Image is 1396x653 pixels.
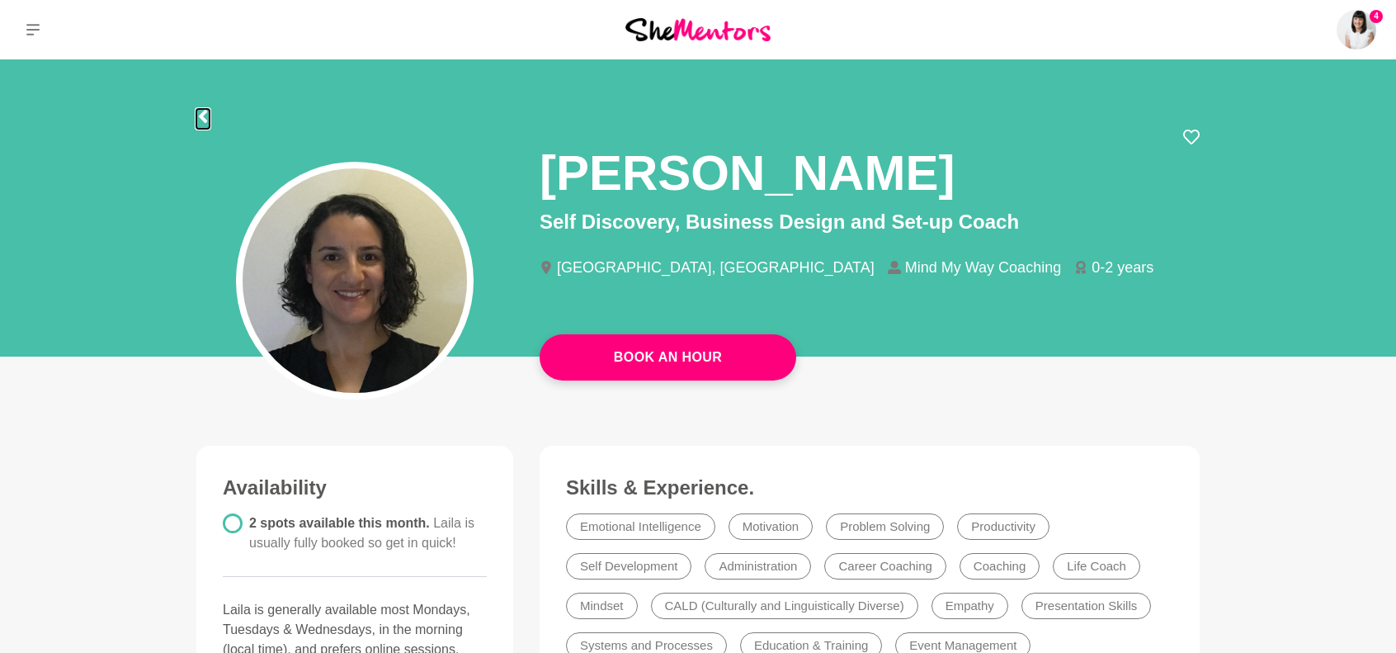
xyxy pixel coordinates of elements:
img: Hayley Robertson [1337,10,1376,50]
li: 0-2 years [1074,260,1167,275]
p: Self Discovery, Business Design and Set-up Coach [540,207,1200,237]
h3: Skills & Experience. [566,476,1173,500]
h1: [PERSON_NAME] [540,142,955,204]
a: Book An Hour [540,334,796,381]
a: Hayley Robertson4 [1337,10,1376,50]
img: She Mentors Logo [625,18,771,40]
h3: Availability [223,476,487,500]
span: 4 [1370,10,1383,23]
li: [GEOGRAPHIC_DATA], [GEOGRAPHIC_DATA] [540,260,888,275]
li: Mind My Way Coaching [888,260,1074,275]
span: 2 spots available this month. [249,516,474,550]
